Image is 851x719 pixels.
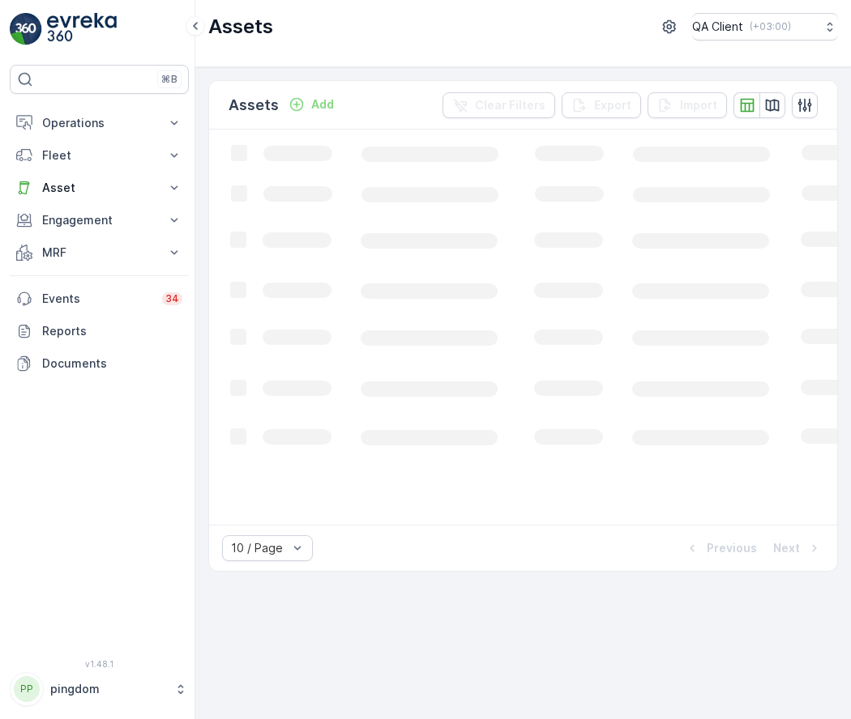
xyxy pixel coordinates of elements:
[692,13,838,40] button: QA Client(+03:00)
[10,315,189,347] a: Reports
[475,97,545,113] p: Clear Filters
[10,347,189,380] a: Documents
[42,147,156,164] p: Fleet
[42,245,156,261] p: MRF
[47,13,117,45] img: logo_light-DOdMpM7g.png
[443,92,555,118] button: Clear Filters
[161,73,177,86] p: ⌘B
[42,212,156,228] p: Engagement
[282,95,340,114] button: Add
[680,97,717,113] p: Import
[14,676,40,702] div: PP
[682,538,759,558] button: Previous
[208,14,273,40] p: Assets
[50,681,166,697] p: pingdom
[42,291,152,307] p: Events
[707,540,757,556] p: Previous
[10,13,42,45] img: logo
[594,97,631,113] p: Export
[773,540,800,556] p: Next
[42,323,182,339] p: Reports
[10,204,189,236] button: Engagement
[311,96,334,113] p: Add
[10,139,189,172] button: Fleet
[165,292,179,305] p: 34
[10,107,189,139] button: Operations
[692,19,743,35] p: QA Client
[10,172,189,204] button: Asset
[10,283,189,315] a: Events34
[42,115,156,131] p: Operations
[10,236,189,269] button: MRF
[10,659,189,669] span: v 1.48.1
[229,94,279,117] p: Assets
[648,92,727,118] button: Import
[10,672,189,706] button: PPpingdom
[562,92,641,118] button: Export
[772,538,824,558] button: Next
[750,20,791,33] p: ( +03:00 )
[42,180,156,196] p: Asset
[42,355,182,372] p: Documents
